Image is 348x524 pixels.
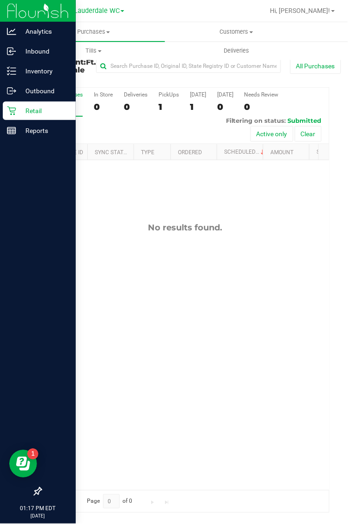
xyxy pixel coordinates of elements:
[27,449,38,460] iframe: Resource center unread badge
[165,41,308,60] a: Deliveries
[9,450,37,478] iframe: Resource center
[16,105,72,116] p: Retail
[16,125,72,136] p: Reports
[7,47,16,56] inline-svg: Inbound
[295,126,322,142] button: Clear
[95,149,130,156] a: Sync Status
[79,494,140,509] span: Page of 0
[165,28,307,36] span: Customers
[124,102,147,112] div: 0
[226,117,286,124] span: Filtering on status:
[7,66,16,76] inline-svg: Inventory
[16,46,72,57] p: Inbound
[64,7,120,15] span: Ft. Lauderdale WC
[244,91,279,98] div: Needs Review
[159,91,179,98] div: PickUps
[23,47,165,55] span: Tills
[16,26,72,37] p: Analytics
[141,149,154,156] a: Type
[16,85,72,96] p: Outbound
[244,102,279,112] div: 0
[22,41,165,60] a: Tills
[96,59,281,73] input: Search Purchase ID, Original ID, State Registry ID or Customer Name...
[190,91,206,98] div: [DATE]
[22,28,165,36] span: Purchases
[159,102,179,112] div: 1
[250,126,293,142] button: Active only
[7,106,16,115] inline-svg: Retail
[270,7,330,14] span: Hi, [PERSON_NAME]!
[290,58,341,74] button: All Purchases
[178,149,202,156] a: Ordered
[41,223,329,233] div: No results found.
[7,126,16,135] inline-svg: Reports
[22,22,165,42] a: Purchases
[4,505,72,513] p: 01:17 PM EDT
[7,86,16,96] inline-svg: Outbound
[224,149,266,155] a: Scheduled
[124,91,147,98] div: Deliveries
[94,91,113,98] div: In Store
[317,149,336,155] a: Status
[270,149,293,156] a: Amount
[190,102,206,112] div: 1
[16,66,72,77] p: Inventory
[288,117,322,124] span: Submitted
[211,47,262,55] span: Deliveries
[217,102,233,112] div: 0
[94,102,113,112] div: 0
[217,91,233,98] div: [DATE]
[7,27,16,36] inline-svg: Analytics
[4,513,72,520] p: [DATE]
[165,22,308,42] a: Customers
